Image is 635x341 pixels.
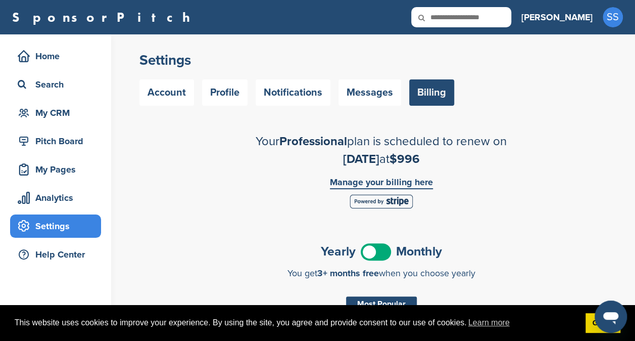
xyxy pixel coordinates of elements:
a: My CRM [10,101,101,124]
a: Billing [409,79,454,106]
span: SS [603,7,623,27]
img: Stripe [350,194,413,208]
span: $996 [389,152,420,166]
a: Notifications [256,79,330,106]
iframe: Button to launch messaging window [595,301,627,333]
a: My Pages [10,158,101,181]
span: This website uses cookies to improve your experience. By using the site, you agree and provide co... [15,315,577,330]
h3: [PERSON_NAME] [521,10,593,24]
div: Pitch Board [15,132,101,150]
a: Settings [10,215,101,238]
a: Manage your billing here [330,178,433,189]
span: Yearly [321,245,356,258]
a: dismiss cookie message [585,313,620,333]
div: Analytics [15,189,101,207]
div: You get when you choose yearly [132,268,630,278]
a: Search [10,73,101,96]
div: My CRM [15,104,101,122]
a: learn more about cookies [467,315,511,330]
div: Settings [15,217,101,235]
span: Monthly [396,245,442,258]
a: Home [10,45,101,68]
a: SponsorPitch [12,11,197,24]
div: Home [15,47,101,65]
h2: Your plan is scheduled to renew on at [205,133,558,168]
span: 3+ months free [317,268,379,279]
a: Pitch Board [10,130,101,153]
a: Analytics [10,186,101,209]
h2: Settings [139,51,623,69]
a: Help Center [10,243,101,266]
span: [DATE] [343,152,379,166]
a: [PERSON_NAME] [521,6,593,28]
a: Messages [338,79,401,106]
div: My Pages [15,160,101,179]
div: Search [15,75,101,94]
div: Most Popular [346,296,417,312]
a: Account [139,79,194,106]
span: Professional [279,134,347,149]
div: Help Center [15,245,101,264]
a: Profile [202,79,248,106]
